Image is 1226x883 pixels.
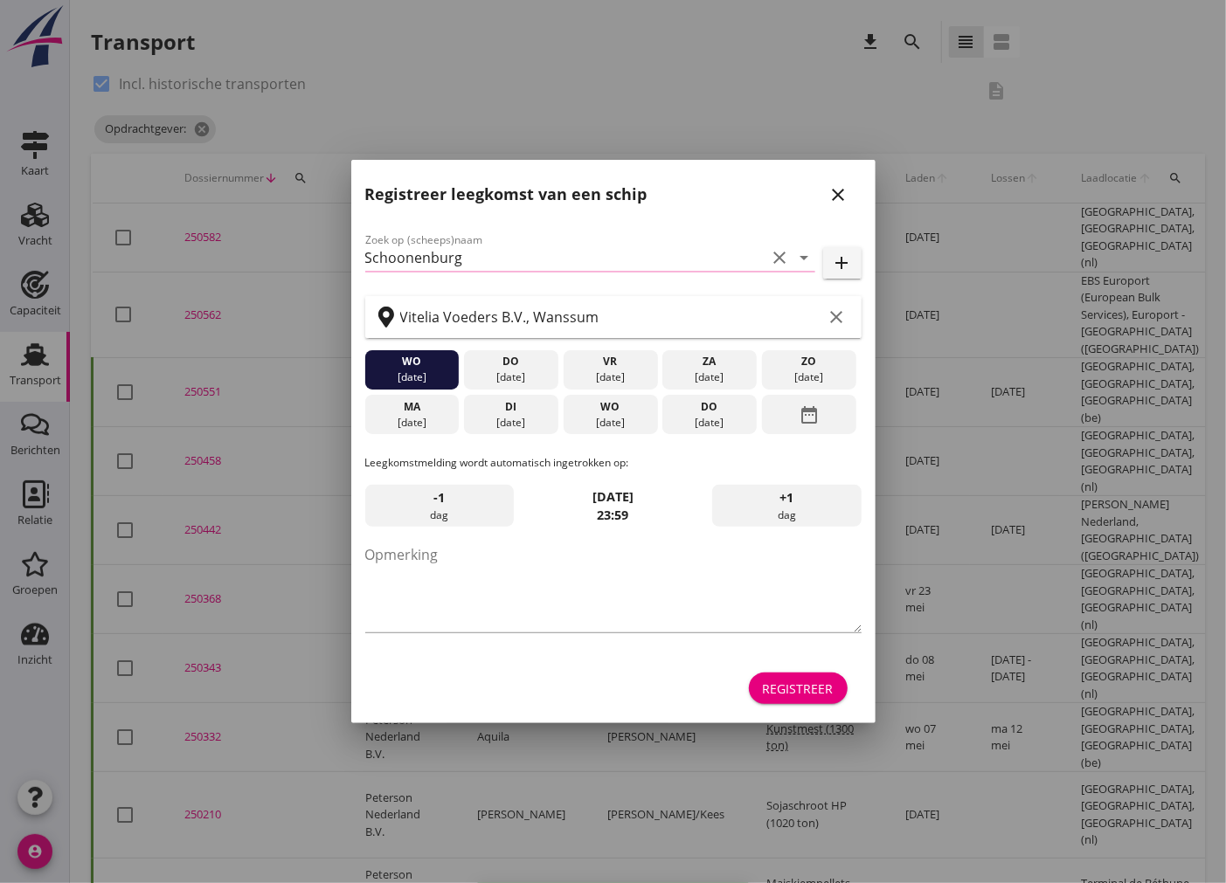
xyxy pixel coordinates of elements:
i: clear [827,307,848,328]
div: [DATE] [667,369,752,385]
div: do [468,354,554,369]
div: [DATE] [468,415,554,431]
i: arrow_drop_down [794,247,815,268]
input: Zoek op terminal of plaats [400,303,823,331]
button: Registreer [749,673,848,704]
div: [DATE] [567,415,653,431]
textarea: Opmerking [365,541,862,632]
div: [DATE] [766,369,852,385]
div: [DATE] [369,369,454,385]
div: Registreer [763,679,834,698]
i: clear [770,247,791,268]
span: -1 [433,488,445,507]
div: [DATE] [468,369,554,385]
div: ma [369,399,454,415]
i: date_range [799,399,820,431]
div: vr [567,354,653,369]
div: wo [567,399,653,415]
div: zo [766,354,852,369]
i: add [832,252,853,273]
i: close [828,184,849,205]
div: [DATE] [567,369,653,385]
span: +1 [779,488,793,507]
div: do [667,399,752,415]
p: Leegkomstmelding wordt automatisch ingetrokken op: [365,455,862,471]
div: dag [365,485,514,527]
div: wo [369,354,454,369]
div: di [468,399,554,415]
div: [DATE] [667,415,752,431]
div: [DATE] [369,415,454,431]
h2: Registreer leegkomst van een schip [365,183,648,206]
strong: 23:59 [598,507,629,523]
div: dag [712,485,861,527]
strong: [DATE] [592,488,634,505]
input: Zoek op (scheeps)naam [365,244,766,272]
div: za [667,354,752,369]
